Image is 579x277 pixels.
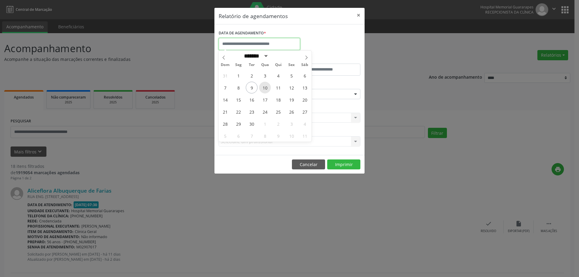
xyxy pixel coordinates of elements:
[353,8,365,23] button: Close
[299,82,311,93] span: Setembro 13, 2025
[246,130,258,142] span: Outubro 7, 2025
[233,106,244,118] span: Setembro 22, 2025
[246,82,258,93] span: Setembro 9, 2025
[272,130,284,142] span: Outubro 9, 2025
[286,106,297,118] span: Setembro 26, 2025
[259,94,271,105] span: Setembro 17, 2025
[219,94,231,105] span: Setembro 14, 2025
[298,63,312,67] span: Sáb
[291,54,360,64] label: ATÉ
[232,63,245,67] span: Seg
[245,63,258,67] span: Ter
[299,70,311,81] span: Setembro 6, 2025
[285,63,298,67] span: Sex
[299,130,311,142] span: Outubro 11, 2025
[233,82,244,93] span: Setembro 8, 2025
[259,106,271,118] span: Setembro 24, 2025
[272,94,284,105] span: Setembro 18, 2025
[233,130,244,142] span: Outubro 6, 2025
[233,94,244,105] span: Setembro 15, 2025
[272,63,285,67] span: Qui
[299,94,311,105] span: Setembro 20, 2025
[286,94,297,105] span: Setembro 19, 2025
[219,29,266,38] label: DATA DE AGENDAMENTO
[246,94,258,105] span: Setembro 16, 2025
[233,70,244,81] span: Setembro 1, 2025
[259,82,271,93] span: Setembro 10, 2025
[299,118,311,130] span: Outubro 4, 2025
[272,70,284,81] span: Setembro 4, 2025
[246,118,258,130] span: Setembro 30, 2025
[219,70,231,81] span: Agosto 31, 2025
[242,53,268,59] select: Month
[272,106,284,118] span: Setembro 25, 2025
[219,130,231,142] span: Outubro 5, 2025
[219,82,231,93] span: Setembro 7, 2025
[327,159,360,170] button: Imprimir
[258,63,272,67] span: Qua
[259,130,271,142] span: Outubro 8, 2025
[233,118,244,130] span: Setembro 29, 2025
[259,70,271,81] span: Setembro 3, 2025
[272,82,284,93] span: Setembro 11, 2025
[292,159,325,170] button: Cancelar
[268,53,288,59] input: Year
[219,118,231,130] span: Setembro 28, 2025
[246,70,258,81] span: Setembro 2, 2025
[299,106,311,118] span: Setembro 27, 2025
[286,130,297,142] span: Outubro 10, 2025
[286,82,297,93] span: Setembro 12, 2025
[286,118,297,130] span: Outubro 3, 2025
[219,12,288,20] h5: Relatório de agendamentos
[259,118,271,130] span: Outubro 1, 2025
[219,106,231,118] span: Setembro 21, 2025
[286,70,297,81] span: Setembro 5, 2025
[272,118,284,130] span: Outubro 2, 2025
[219,63,232,67] span: Dom
[246,106,258,118] span: Setembro 23, 2025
